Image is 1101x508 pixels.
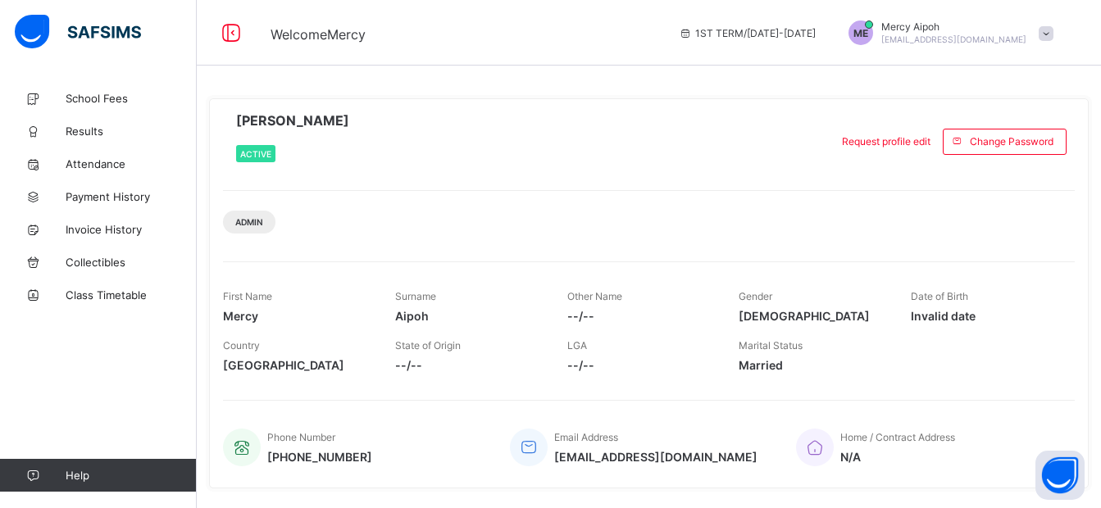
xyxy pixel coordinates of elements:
img: safsims [15,15,141,49]
span: Mercy [223,309,371,323]
span: Mercy Aipoh [881,20,1026,33]
button: Open asap [1035,451,1085,500]
span: Attendance [66,157,197,170]
span: [EMAIL_ADDRESS][DOMAIN_NAME] [881,34,1026,44]
span: Invoice History [66,223,197,236]
span: [PERSON_NAME] [236,112,349,129]
span: Results [66,125,197,138]
span: [GEOGRAPHIC_DATA] [223,358,371,372]
span: Phone Number [267,431,335,443]
span: ME [853,27,868,39]
span: Class Timetable [66,288,197,302]
span: [PHONE_NUMBER] [267,450,372,464]
span: Help [66,469,196,482]
span: School Fees [66,92,197,105]
span: Date of Birth [911,290,968,302]
span: LGA [567,339,587,352]
span: [DEMOGRAPHIC_DATA] [739,309,886,323]
span: Surname [395,290,436,302]
span: --/-- [567,358,715,372]
span: Payment History [66,190,197,203]
span: Collectibles [66,256,197,269]
div: MercyAipoh [832,20,1062,45]
span: [EMAIL_ADDRESS][DOMAIN_NAME] [554,450,758,464]
span: Email Address [554,431,618,443]
span: Welcome Mercy [271,26,366,43]
span: N/A [840,450,955,464]
span: State of Origin [395,339,461,352]
span: Married [739,358,886,372]
span: Other Name [567,290,622,302]
span: Country [223,339,260,352]
span: --/-- [567,309,715,323]
span: Gender [739,290,772,302]
span: Invalid date [911,309,1058,323]
span: Active [240,149,271,159]
span: Aipoh [395,309,543,323]
span: --/-- [395,358,543,372]
span: Admin [235,217,263,227]
span: Home / Contract Address [840,431,955,443]
span: Marital Status [739,339,803,352]
span: First Name [223,290,272,302]
span: Request profile edit [842,135,930,147]
span: Change Password [970,135,1053,147]
span: session/term information [679,27,816,39]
